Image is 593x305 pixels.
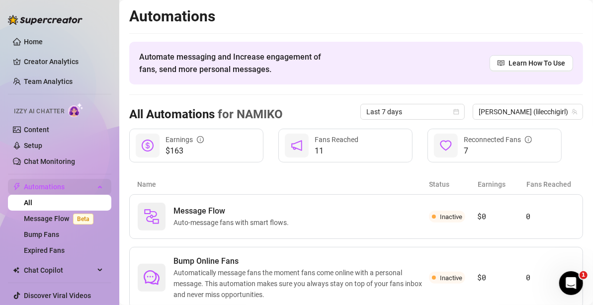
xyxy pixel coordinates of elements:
span: NAMIKO (lilecchigirl) [479,104,577,119]
span: heart [440,140,452,152]
img: Chat Copilot [13,267,19,274]
span: Inactive [440,213,462,221]
a: Content [24,126,49,134]
span: notification [291,140,303,152]
a: Learn How To Use [490,55,573,71]
div: Reconnected Fans [464,134,532,145]
a: Message FlowBeta [24,215,97,223]
span: info-circle [525,136,532,143]
article: Fans Reached [526,179,575,190]
article: 0 [526,211,575,223]
span: Auto-message fans with smart flows. [173,217,293,228]
span: 11 [315,145,358,157]
span: Learn How To Use [508,58,565,69]
h3: All Automations [129,107,283,123]
span: Izzy AI Chatter [14,107,64,116]
span: 1 [580,271,588,279]
img: svg%3e [144,209,160,225]
a: Chat Monitoring [24,157,75,165]
article: $0 [478,211,526,223]
span: Automate messaging and Increase engagement of fans, send more personal messages. [139,51,331,76]
span: info-circle [197,136,204,143]
span: Last 7 days [366,104,459,119]
span: read [498,60,505,67]
img: AI Chatter [68,103,84,117]
article: 0 [526,272,575,284]
a: Team Analytics [24,77,73,85]
article: Name [137,179,429,190]
a: Setup [24,142,42,150]
span: Fans Reached [315,136,358,144]
span: Bump Online Fans [173,255,429,267]
span: Message Flow [173,205,293,217]
span: for NAMIKO [215,107,283,121]
iframe: Intercom live chat [559,271,583,295]
span: $163 [166,145,204,157]
a: Bump Fans [24,230,59,238]
span: Inactive [440,274,462,282]
span: dollar [142,140,154,152]
span: Automatically message fans the moment fans come online with a personal message. This automation m... [173,267,429,300]
span: team [572,109,578,115]
span: comment [144,270,160,286]
span: Chat Copilot [24,262,94,278]
a: Home [24,38,43,46]
span: Beta [73,214,93,225]
span: 7 [464,145,532,157]
a: Discover Viral Videos [24,292,91,300]
article: Earnings [478,179,526,190]
img: logo-BBDzfeDw.svg [8,15,83,25]
article: Status [429,179,478,190]
a: All [24,199,32,207]
span: calendar [453,109,459,115]
a: Creator Analytics [24,54,103,70]
div: Earnings [166,134,204,145]
a: Expired Fans [24,246,65,254]
article: $0 [478,272,526,284]
span: thunderbolt [13,183,21,191]
span: Automations [24,179,94,195]
h2: Automations [129,7,583,26]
